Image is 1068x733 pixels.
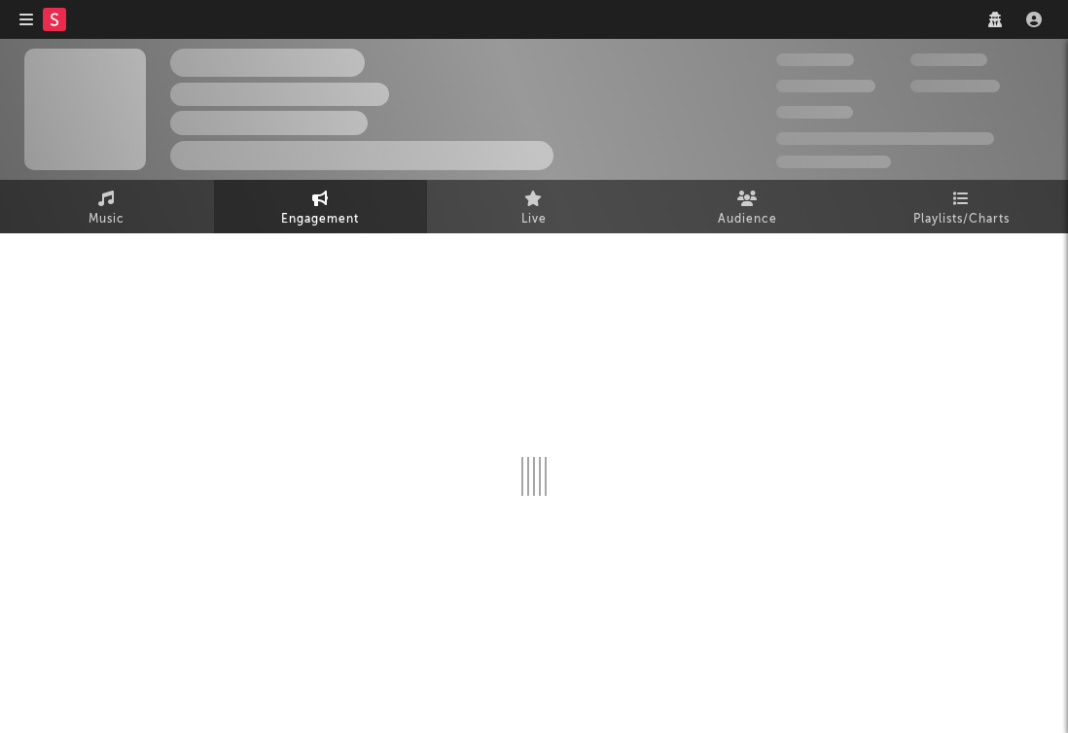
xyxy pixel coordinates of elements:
[776,53,854,66] span: 300,000
[910,80,1000,92] span: 1,000,000
[89,208,125,231] span: Music
[913,208,1010,231] span: Playlists/Charts
[427,180,641,233] a: Live
[214,180,428,233] a: Engagement
[776,106,853,119] span: 100,000
[718,208,777,231] span: Audience
[521,208,547,231] span: Live
[776,132,994,145] span: 50,000,000 Monthly Listeners
[776,80,875,92] span: 50,000,000
[281,208,359,231] span: Engagement
[776,156,891,168] span: Jump Score: 85.0
[910,53,987,66] span: 100,000
[854,180,1068,233] a: Playlists/Charts
[641,180,855,233] a: Audience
